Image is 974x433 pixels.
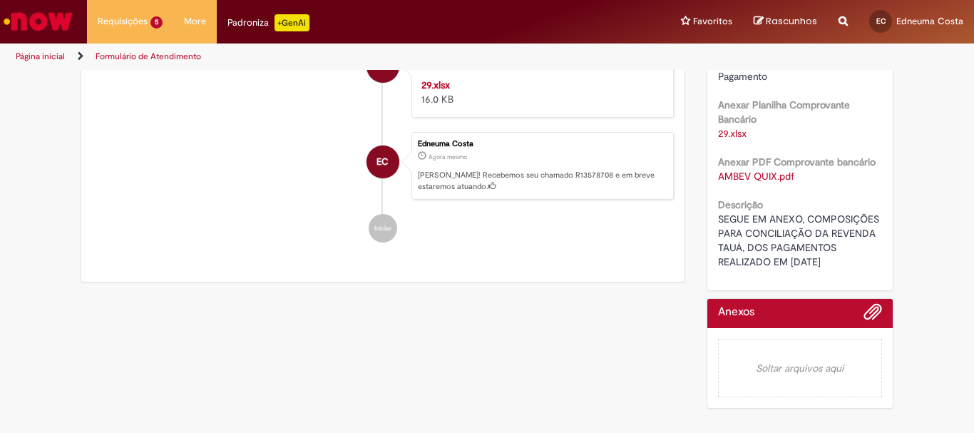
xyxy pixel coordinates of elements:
[718,170,794,183] a: Download de AMBEV QUIX.pdf
[863,302,882,328] button: Adicionar anexos
[432,61,456,69] span: 2m atrás
[693,14,732,29] span: Favoritos
[718,156,876,168] b: Anexar PDF Comprovante bancário
[876,16,886,26] span: EC
[16,51,65,62] a: Página inicial
[432,61,456,69] time: 29/09/2025 17:49:30
[150,16,163,29] span: 5
[766,14,817,28] span: Rascunhos
[718,98,850,126] b: Anexar Planilha Comprovante Bancário
[429,153,467,161] span: Agora mesmo
[718,198,763,211] b: Descrição
[366,146,399,178] div: Edneuma Costa
[418,170,666,192] p: [PERSON_NAME]! Recebemos seu chamado R13578708 e em breve estaremos atuando.
[421,78,659,106] div: 16.0 KB
[11,44,639,70] ul: Trilhas de página
[275,14,309,31] p: +GenAi
[718,339,883,397] em: Soltar arquivos aqui
[429,153,467,161] time: 29/09/2025 17:50:57
[96,51,201,62] a: Formulário de Atendimento
[418,140,666,148] div: Edneuma Costa
[421,78,450,91] a: 29.xlsx
[376,145,389,179] span: EC
[718,127,747,140] a: Download de 29.xlsx
[754,15,817,29] a: Rascunhos
[718,213,882,268] span: SEGUE EM ANEXO, COMPOSIÇÕES PARA CONCILIAÇÃO DA REVENDA TAUÁ, DOS PAGAMENTOS REALIZADO EM [DATE]
[718,306,754,319] h2: Anexos
[896,15,963,27] span: Edneuma Costa
[718,56,863,83] span: Composição e Comprovante de Pagamento
[227,14,309,31] div: Padroniza
[92,132,674,200] li: Edneuma Costa
[98,14,148,29] span: Requisições
[184,14,206,29] span: More
[1,7,75,36] img: ServiceNow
